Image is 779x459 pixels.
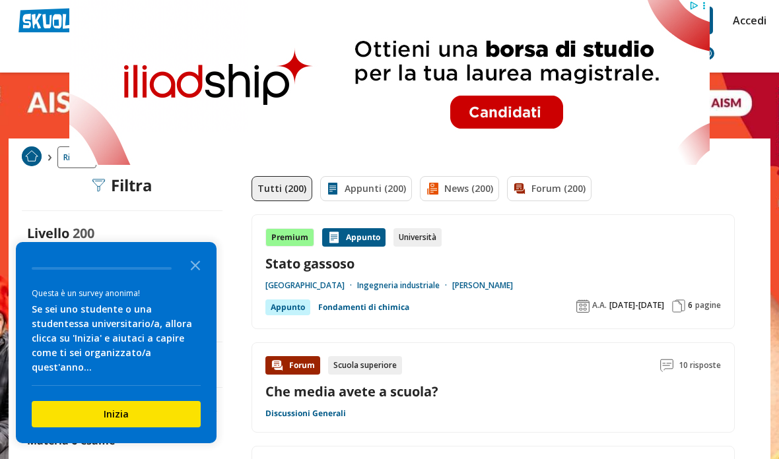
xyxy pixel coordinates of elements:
div: Appunto [322,228,386,247]
a: [PERSON_NAME] [452,280,513,291]
a: Che media avete a scuola? [265,382,438,400]
div: Scuola superiore [328,356,402,375]
a: Forum (200) [507,176,592,201]
label: Livello [27,224,69,242]
a: Appunti (200) [320,176,412,201]
div: Questa è un survey anonima! [32,287,201,299]
a: Tutti (200) [252,176,312,201]
img: Home [22,146,42,166]
div: Appunto [265,299,310,315]
a: Ricerca [57,146,96,168]
div: Forum [265,356,320,375]
div: Se sei uno studente o una studentessa universitario/a, allora clicca su 'Inizia' e aiutaci a capi... [32,302,201,375]
span: A.A. [592,300,607,311]
div: Filtra [92,176,152,195]
button: Inizia [32,401,201,427]
span: pagine [695,300,721,311]
div: Università [393,228,442,247]
a: Home [22,146,42,168]
img: Commenti lettura [660,359,673,372]
img: Filtra filtri mobile [92,179,106,192]
a: Discussioni Generali [265,408,346,419]
img: Appunti contenuto [327,231,341,244]
a: [GEOGRAPHIC_DATA] [265,280,357,291]
img: Anno accademico [576,299,590,313]
a: Fondamenti di chimica [318,299,409,315]
img: Pagine [672,299,685,313]
img: News filtro contenuto [426,182,439,195]
a: News (200) [420,176,499,201]
span: [DATE]-[DATE] [609,300,664,311]
a: Stato gassoso [265,255,721,272]
span: 6 [688,300,693,311]
div: Survey [16,242,217,443]
span: 200 [73,224,94,242]
div: Premium [265,228,314,247]
a: Accedi [733,7,761,34]
img: Forum contenuto [271,359,284,372]
span: 10 risposte [679,356,721,375]
img: Forum filtro contenuto [513,182,526,195]
img: Appunti filtro contenuto [326,182,339,195]
button: Close the survey [182,251,209,278]
a: Ingegneria industriale [357,280,452,291]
